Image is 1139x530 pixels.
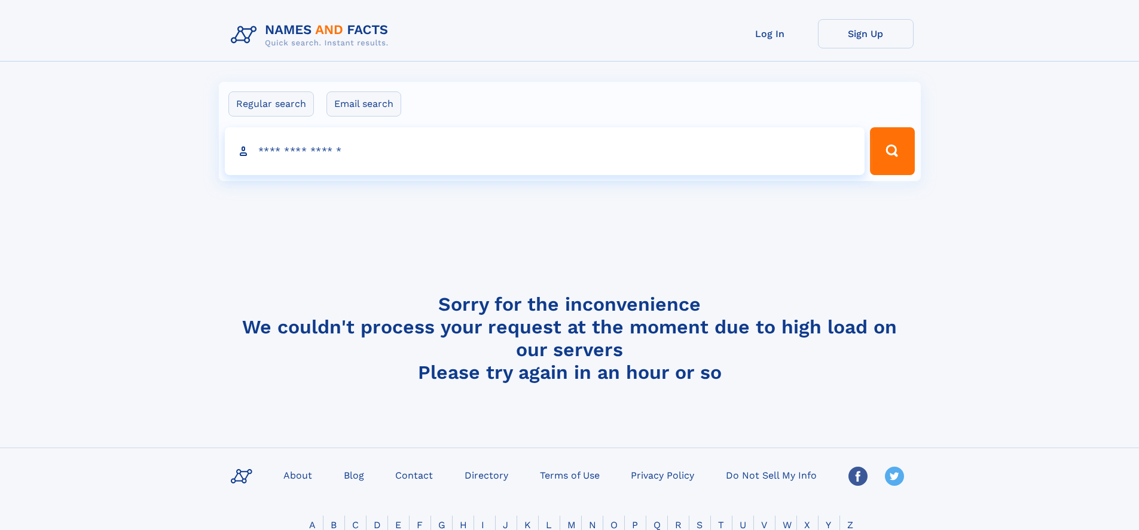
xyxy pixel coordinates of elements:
a: Do Not Sell My Info [721,466,822,483]
a: Terms of Use [535,466,604,483]
img: Facebook [848,467,868,486]
button: Search Button [870,127,914,175]
label: Regular search [228,91,314,117]
a: Privacy Policy [626,466,699,483]
img: Logo Names and Facts [226,19,398,51]
img: Twitter [885,467,904,486]
a: About [279,466,317,483]
a: Contact [390,466,438,483]
h4: Sorry for the inconvenience We couldn't process your request at the moment due to high load on ou... [226,293,914,384]
label: Email search [326,91,401,117]
input: search input [225,127,865,175]
a: Blog [339,466,369,483]
a: Log In [722,19,818,48]
a: Sign Up [818,19,914,48]
a: Directory [460,466,513,483]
